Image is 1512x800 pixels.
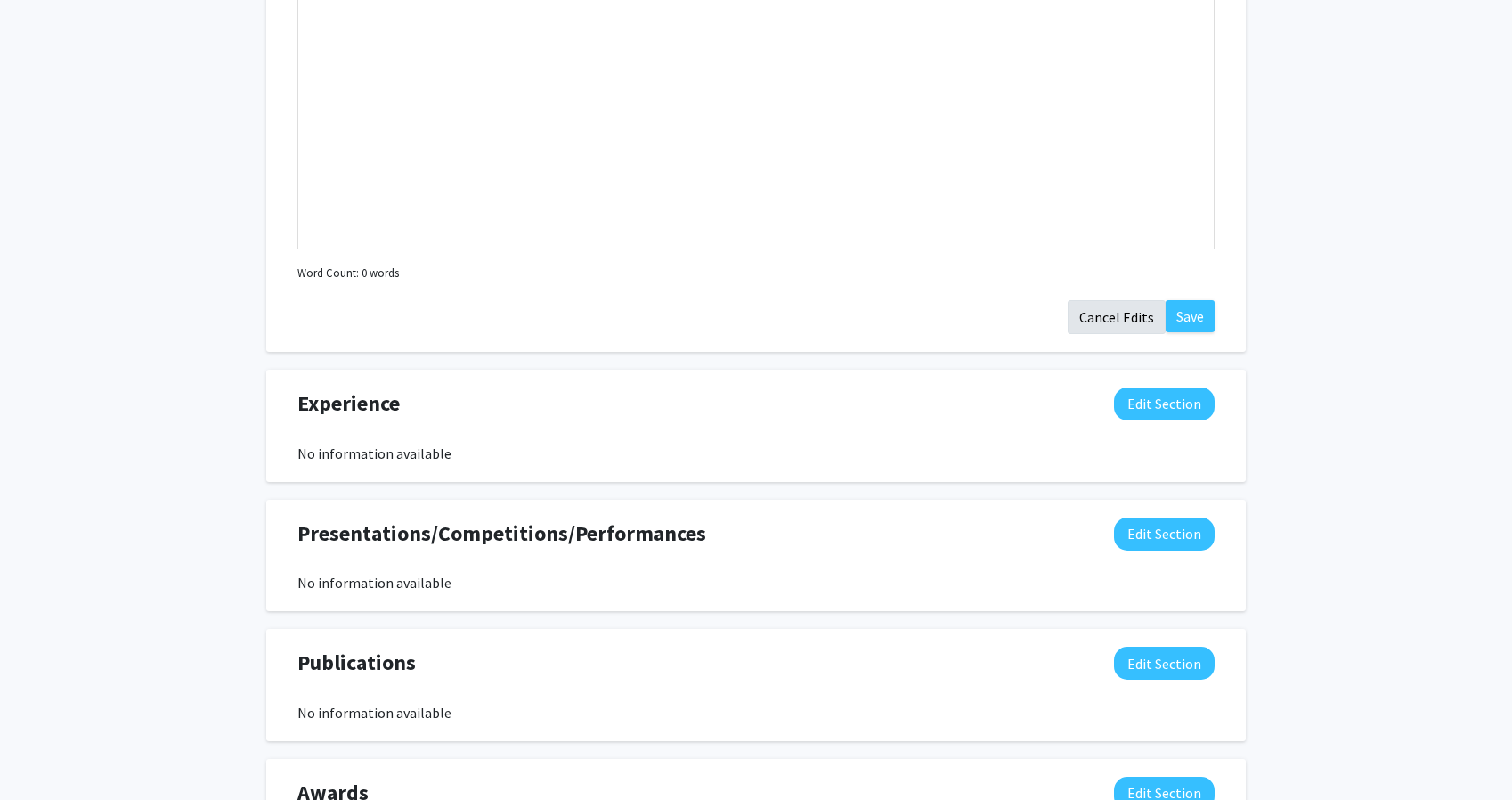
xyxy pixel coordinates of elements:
div: No information available [297,572,1215,593]
button: Edit Publications [1114,647,1215,680]
span: Presentations/Competitions/Performances [297,518,706,550]
button: Save [1166,300,1215,332]
div: No information available [297,443,1215,464]
button: Edit Experience [1114,388,1215,420]
div: No information available [297,702,1215,723]
small: Word Count: 0 words [297,265,399,282]
button: Edit Presentations/Competitions/Performances [1114,518,1215,551]
span: Publications [297,647,416,679]
iframe: Chat [13,720,76,787]
button: Cancel Edits [1068,300,1166,334]
span: Experience [297,388,400,420]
